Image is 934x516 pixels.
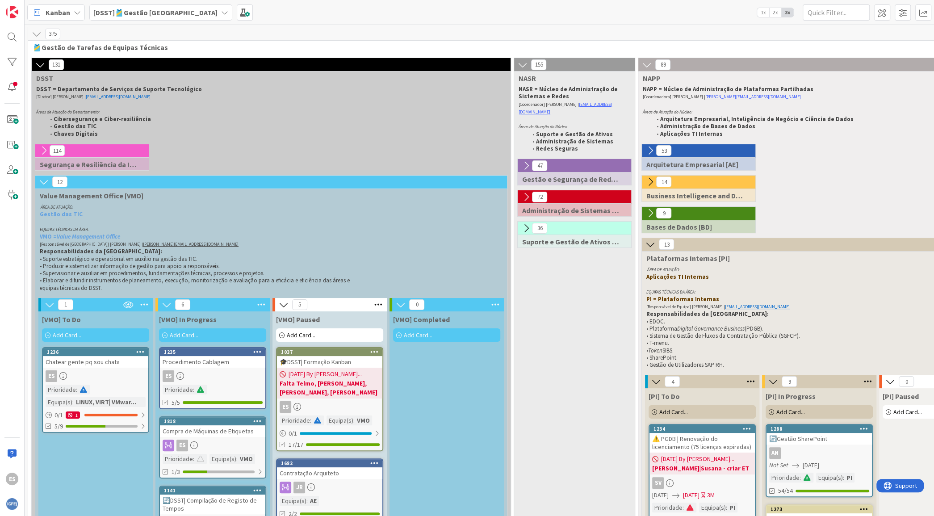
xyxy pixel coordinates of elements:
span: [VMO] To Do [42,315,81,324]
span: [PI] In Progress [766,392,816,401]
span: 375 [45,29,60,39]
div: Equipa(s) [699,503,726,512]
span: [VMO] Paused [276,315,320,324]
span: DSST [36,74,499,83]
div: 1234⚠️ PGDB | Renovação do licenciamento (75 licenças expiradas) [649,425,755,453]
strong: Aplicações TI Internas [646,273,709,281]
div: ES [280,401,291,413]
div: 1037🎓DSST| Formação Kanban [277,348,382,368]
span: : [72,397,74,407]
em: Áreas de Atuação do Departamento: [36,109,100,115]
span: 13 [659,239,674,250]
div: 1818 [160,417,265,425]
div: 1037 [277,348,382,356]
span: [Coordenadora] [PERSON_NAME] | [643,94,705,100]
div: 1288 [766,425,872,433]
i: Not Set [769,461,788,469]
div: Equipa(s) [816,473,843,482]
span: Add Card... [659,408,688,416]
span: [Responsável de [GEOGRAPHIC_DATA]] [PERSON_NAME] | [40,241,143,247]
span: 54/54 [778,486,793,495]
span: • [646,347,648,354]
span: Business Intelligence and Data Science [BI] [646,191,744,200]
strong: Aplicações TI Internas [660,130,723,138]
span: 0 [409,299,424,310]
div: 1288🔄Gestão SharePoint [766,425,872,445]
span: : [683,503,684,512]
strong: Chaves Digitais [54,130,98,138]
em: ÁREA DE ATUAÇÃO: [647,267,680,273]
strong: Suporte e Gestão de Ativos [536,130,613,138]
span: • Supervisionar e auxiliar em procedimentos, fundamentações técnicas, processos e projetos. [40,269,264,277]
span: 36 [532,223,547,234]
div: 1234 [649,425,755,433]
strong: Responsabilidades da [GEOGRAPHIC_DATA]: [40,248,162,255]
div: 1682 [277,459,382,467]
div: SV [652,477,664,489]
span: 114 [50,145,65,156]
span: 53 [656,145,671,156]
div: LINUX, VIRT| VMwar... [74,397,138,407]
div: AE [308,496,319,506]
div: Equipa(s) [327,415,353,425]
a: [EMAIL_ADDRESS][DOMAIN_NAME] [725,304,790,310]
span: [DATE] [803,461,819,470]
a: 1037🎓DSST| Formação Kanban[DATE] By [PERSON_NAME]...Falta Telmo, [PERSON_NAME], [PERSON_NAME], [P... [276,347,383,451]
div: VMO [238,454,255,464]
div: 1818Compra de Máquinas de Etiquetas [160,417,265,437]
span: [DATE] [683,491,699,500]
a: 1818Compra de Máquinas de EtiquetasESPrioridade:Equipa(s):VMO1/3 [159,416,266,478]
em: Áreas de Atuação do Núcleo: [519,124,568,130]
strong: NAPP = Núcleo de Administração de Plataformas Partilhadas [643,85,813,93]
a: [PERSON_NAME][EMAIL_ADDRESS][DOMAIN_NAME] [143,241,239,247]
span: [DATE] By [PERSON_NAME]... [289,369,362,379]
span: Suporte e Gestão de Ativos [SGA] [522,237,620,246]
div: Procedimento Cablagem [160,356,265,368]
div: 1273 [771,506,872,512]
div: ES [43,370,148,382]
img: avatar [6,498,18,510]
div: Prioridade [46,385,76,394]
em: Digital Governance Business [677,325,745,332]
div: 1141🔄DSST| Compilação de Registo de Tempos [160,487,265,514]
span: [DATE] By [PERSON_NAME]... [661,454,734,464]
strong: Administração de Bases de Dados [660,122,755,130]
span: [VMO] Completed [393,315,450,324]
div: Equipa(s) [46,397,72,407]
span: Add Card... [404,331,432,339]
span: : [76,385,77,394]
span: 17/17 [289,440,303,449]
span: Add Card... [170,331,198,339]
div: AN [766,447,872,459]
div: ES [160,440,265,451]
div: Prioridade [163,385,193,394]
div: 1037 [281,349,382,355]
div: ES [277,401,382,413]
span: 3x [781,8,793,17]
span: 1/3 [172,467,180,477]
strong: DSST = Departamento de Serviços de Suporte Tecnológico [36,85,202,93]
div: 1682Contratação Arquiteto [277,459,382,479]
span: Add Card... [893,408,922,416]
div: 🎓DSST| Formação Kanban [277,356,382,368]
span: Arquitetura Empresarial [AE] [646,160,744,169]
strong: VMO = [40,233,120,240]
span: : [310,415,311,425]
span: [Diretor] [PERSON_NAME] | [36,94,86,100]
span: SIBS. [662,347,674,354]
div: Compra de Máquinas de Etiquetas [160,425,265,437]
span: NASR [519,74,624,83]
strong: NASR = Núcleo de Administração de Sistemas e Redes [519,85,619,100]
div: 0/11 [43,410,148,421]
span: 5 [292,299,307,310]
span: 47 [532,160,547,171]
span: 155 [531,59,546,70]
strong: Cibersegurança e Ciber-resiliência [54,115,151,123]
img: Visit kanbanzone.com [6,6,18,18]
span: Kanban [46,7,70,18]
div: Equipa(s) [209,454,236,464]
span: • T-menu. [646,339,669,347]
span: 2x [769,8,781,17]
span: 72 [532,192,547,202]
span: • Sistema de Gestão de Fluxos da Contratação Pública (SGFCP). [646,332,800,340]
